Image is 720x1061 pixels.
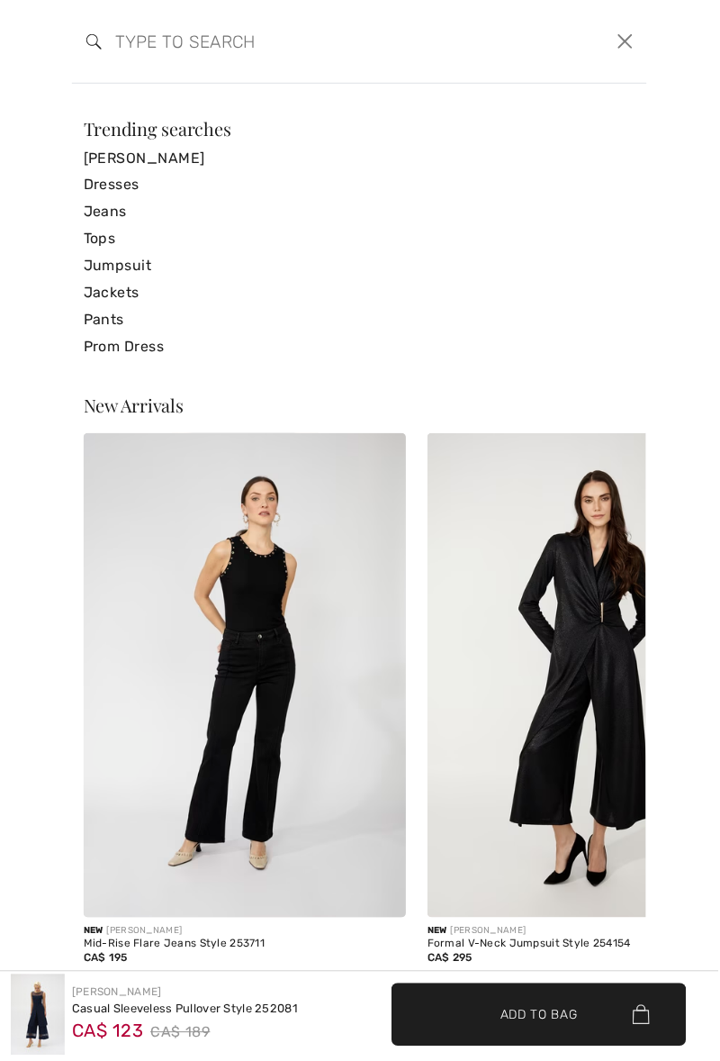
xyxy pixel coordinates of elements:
[84,434,407,920] img: Mid-Rise Flare Jeans Style 253711. Black
[84,394,184,418] span: New Arrivals
[428,928,448,939] span: New
[11,976,65,1057] img: Casual Sleeveless Pullover Style 252081
[72,1016,143,1044] span: CA$ 123
[613,27,641,56] button: Close
[84,927,407,940] div: [PERSON_NAME]
[84,334,636,361] a: Prom Dress
[84,928,103,939] span: New
[84,940,407,953] div: Mid-Rise Flare Jeans Style 253711
[84,145,636,172] a: [PERSON_NAME]
[102,14,496,68] input: TYPE TO SEARCH
[84,199,636,226] a: Jeans
[84,120,636,138] div: Trending searches
[501,1008,579,1027] span: Add to Bag
[392,985,688,1048] button: Add to Bag
[84,280,636,307] a: Jackets
[150,1021,211,1048] span: CA$ 189
[84,954,128,966] span: CA$ 195
[72,988,162,1001] a: [PERSON_NAME]
[84,226,636,253] a: Tops
[428,954,473,966] span: CA$ 295
[84,307,636,334] a: Pants
[84,172,636,199] a: Dresses
[86,34,102,50] img: search the website
[72,1002,299,1020] div: Casual Sleeveless Pullover Style 252081
[634,1007,651,1027] img: Bag.svg
[84,253,636,280] a: Jumpsuit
